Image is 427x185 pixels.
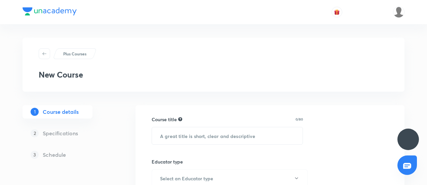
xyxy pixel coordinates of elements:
[43,151,66,159] h5: Schedule
[39,70,83,80] h3: New Course
[31,129,39,137] p: 2
[152,116,177,123] h6: Course title
[332,7,342,17] button: avatar
[31,151,39,159] p: 3
[63,51,86,57] p: Plus Courses
[23,7,77,17] a: Company Logo
[296,118,303,121] p: 0/80
[43,129,78,137] h5: Specifications
[160,175,213,182] h6: Select an Educator type
[43,108,79,116] h5: Course details
[404,135,412,143] img: ttu
[334,9,340,15] img: avatar
[31,108,39,116] p: 1
[152,127,303,144] input: A great title is short, clear and descriptive
[178,116,182,122] div: A great title is short, clear and descriptive
[152,158,183,165] h6: Educator type
[393,6,404,18] img: Piali K
[23,7,77,15] img: Company Logo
